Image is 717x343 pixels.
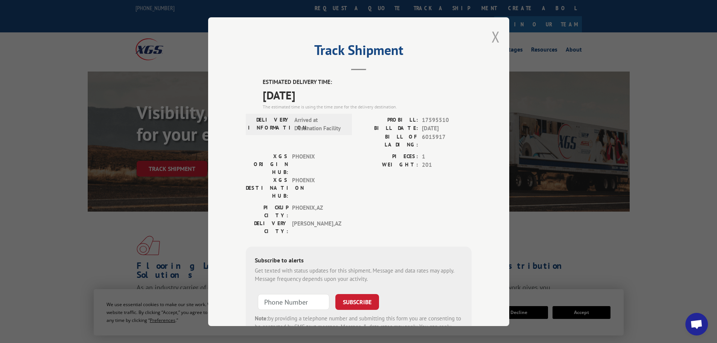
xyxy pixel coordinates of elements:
[422,152,472,161] span: 1
[422,116,472,124] span: 17595510
[335,294,379,309] button: SUBSCRIBE
[422,133,472,148] span: 6015917
[246,45,472,59] h2: Track Shipment
[263,103,472,110] div: The estimated time is using the time zone for the delivery destination.
[255,266,463,283] div: Get texted with status updates for this shipment. Message and data rates may apply. Message frequ...
[294,116,345,133] span: Arrived at Destination Facility
[359,152,418,161] label: PIECES:
[359,124,418,133] label: BILL DATE:
[685,313,708,335] a: Open chat
[255,314,463,340] div: by providing a telephone number and submitting this form you are consenting to be contacted by SM...
[359,133,418,148] label: BILL OF LADING:
[263,86,472,103] span: [DATE]
[248,116,291,133] label: DELIVERY INFORMATION:
[246,152,288,176] label: XGS ORIGIN HUB:
[292,176,343,200] span: PHOENIX
[292,219,343,235] span: [PERSON_NAME] , AZ
[292,152,343,176] span: PHOENIX
[422,161,472,169] span: 201
[492,27,500,47] button: Close modal
[359,161,418,169] label: WEIGHT:
[359,116,418,124] label: PROBILL:
[258,294,329,309] input: Phone Number
[255,314,268,322] strong: Note:
[246,219,288,235] label: DELIVERY CITY:
[263,78,472,87] label: ESTIMATED DELIVERY TIME:
[292,203,343,219] span: PHOENIX , AZ
[246,176,288,200] label: XGS DESTINATION HUB:
[422,124,472,133] span: [DATE]
[246,203,288,219] label: PICKUP CITY:
[255,255,463,266] div: Subscribe to alerts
